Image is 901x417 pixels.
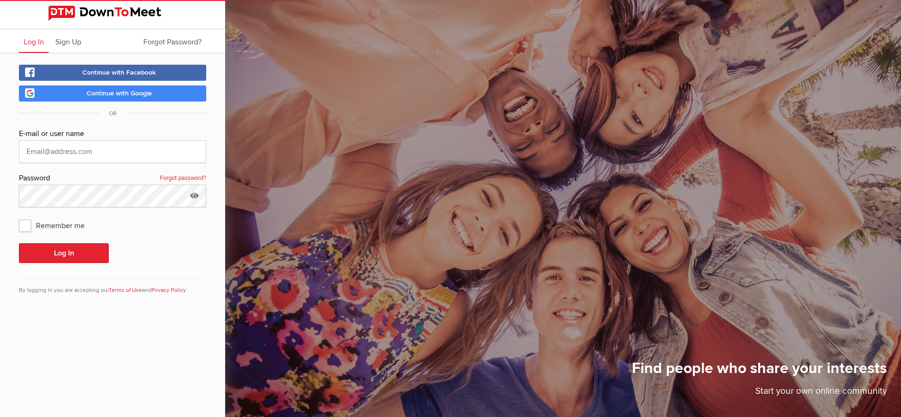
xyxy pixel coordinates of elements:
div: By logging in you are accepting our and [19,278,206,295]
a: Forgot Password? [139,29,206,53]
a: Continue with Google [19,85,206,102]
a: Log In [19,29,49,53]
a: Forgot password? [160,172,206,185]
span: Forgot Password? [143,37,201,47]
span: OR [99,110,126,117]
span: Continue with Google [87,89,152,97]
span: Remember me [19,217,94,234]
a: Terms of Use [109,287,142,294]
p: Start your own online community [632,384,887,403]
a: Sign Up [51,29,86,53]
span: Log In [24,37,44,47]
div: E-mail or user name [19,128,206,140]
input: Email@address.com [19,140,206,163]
a: Continue with Facebook [19,65,206,81]
h1: Find people who share your interests [632,359,887,384]
img: DownToMeet [48,6,177,21]
a: Privacy Policy [151,287,186,294]
div: Password [19,172,206,185]
span: Continue with Facebook [82,68,156,77]
span: Sign Up [55,37,81,47]
button: Log In [19,243,109,263]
